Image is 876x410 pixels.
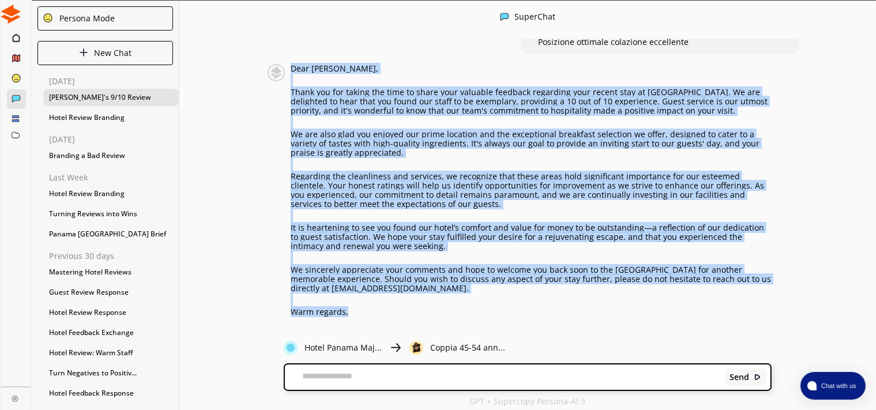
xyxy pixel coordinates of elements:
[12,395,18,402] img: Close
[43,147,179,164] div: Branding a Bad Review
[284,341,298,355] img: Close
[43,264,179,281] div: Mastering Hotel Reviews
[1,5,20,24] img: Close
[389,341,403,355] img: Close
[291,223,772,251] p: It is heartening to see you found our hotel’s comfort and value for money to be outstanding—a ref...
[1,387,31,407] a: Close
[43,109,179,126] div: Hotel Review Branding
[800,372,866,400] button: atlas-launcher
[49,135,179,144] p: [DATE]
[291,172,772,209] p: Regarding the cleanliness and services, we recognize that these areas hold significant importance...
[43,385,179,402] div: Hotel Feedback Response
[291,88,772,115] p: Thank you for taking the time to share your valuable feedback regarding your recent stay at [GEOG...
[43,324,179,341] div: Hotel Feedback Exchange
[291,307,772,317] p: Warm regards,
[94,48,131,58] p: New Chat
[43,304,179,321] div: Hotel Review Response
[291,265,772,293] p: We sincerely appreciate your comments and hope to welcome you back soon to the [GEOGRAPHIC_DATA] ...
[43,205,179,223] div: Turning Reviews into Wins
[291,130,772,157] p: We are also glad you enjoyed our prime location and the exceptional breakfast selection we offer,...
[430,343,505,352] p: Coppia 45-54 ann...
[43,185,179,202] div: Hotel Review Branding
[469,397,585,406] p: GPT + Supercopy Persona-AI 3
[49,77,179,86] p: [DATE]
[43,364,179,382] div: Turn Negatives to Positiv...
[43,13,53,23] img: Close
[754,373,762,381] img: Close
[817,381,859,390] span: Chat with us
[49,251,179,261] p: Previous 30 days
[500,12,509,21] img: Close
[291,64,772,73] p: Dear [PERSON_NAME],
[43,225,179,243] div: Panama [GEOGRAPHIC_DATA] Brief
[538,37,777,47] p: Posizione ottimale colazione eccellente
[79,48,88,57] img: Close
[49,173,179,182] p: Last Week
[55,14,115,23] div: Persona Mode
[515,12,556,23] div: SuperChat
[43,284,179,301] div: Guest Review Response
[43,344,179,362] div: Hotel Review: Warm Staff
[730,373,750,382] b: Send
[409,341,423,355] img: Close
[268,64,285,81] img: Close
[43,89,179,106] div: [PERSON_NAME]'s 9/10 Review
[304,343,382,352] p: Hotel Panama Maj...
